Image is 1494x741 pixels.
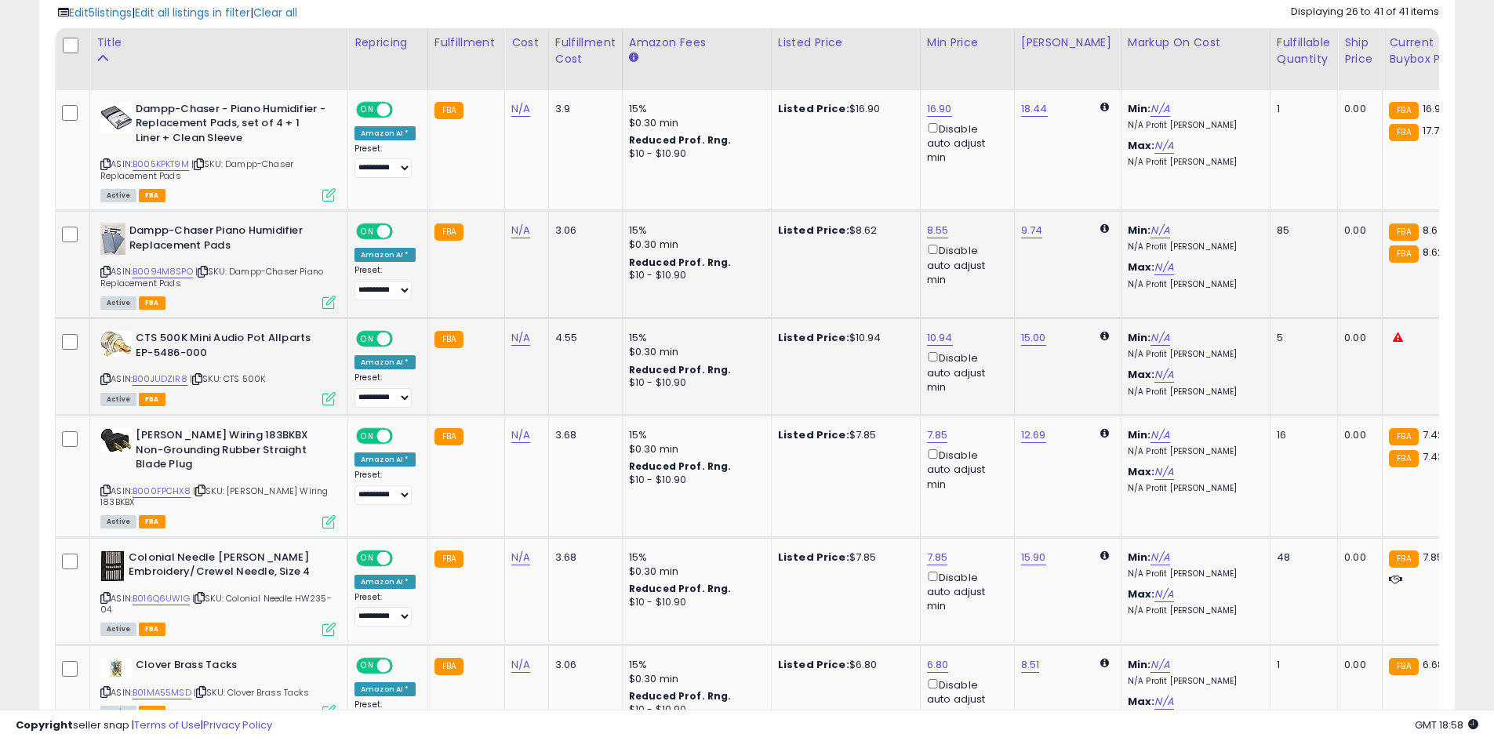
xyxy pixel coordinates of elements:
[190,372,266,385] span: | SKU: CTS 500K
[1021,101,1048,117] a: 18.44
[1344,223,1370,238] div: 0.00
[133,265,193,278] a: B0094M8SPO
[629,51,638,65] small: Amazon Fees.
[1128,279,1258,290] p: N/A Profit [PERSON_NAME]
[354,143,416,179] div: Preset:
[778,101,849,116] b: Listed Price:
[1128,349,1258,360] p: N/A Profit [PERSON_NAME]
[16,717,73,732] strong: Copyright
[778,102,908,116] div: $16.90
[391,332,416,346] span: OFF
[927,242,1002,287] div: Disable auto adjust min
[1277,223,1325,238] div: 85
[629,658,759,672] div: 15%
[1389,102,1418,119] small: FBA
[511,657,530,673] a: N/A
[354,265,416,300] div: Preset:
[1021,657,1040,673] a: 8.51
[1150,550,1169,565] a: N/A
[1121,28,1270,90] th: The percentage added to the cost of goods (COGS) that forms the calculator for Min & Max prices.
[1423,223,1438,238] span: 8.6
[354,592,416,627] div: Preset:
[96,35,341,51] div: Title
[1389,223,1418,241] small: FBA
[136,428,326,476] b: [PERSON_NAME] Wiring 183BKBX Non-Grounding Rubber Straight Blade Plug
[354,35,421,51] div: Repricing
[391,225,416,238] span: OFF
[778,427,849,442] b: Listed Price:
[629,35,765,51] div: Amazon Fees
[129,550,319,583] b: Colonial Needle [PERSON_NAME] Embroidery/Crewel Needle, Size 4
[629,582,732,595] b: Reduced Prof. Rng.
[1423,101,1441,116] span: 16.9
[1423,449,1445,464] span: 7.43
[555,331,610,345] div: 4.55
[100,265,323,289] span: | SKU: Dampp-Chaser Piano Replacement Pads
[778,428,908,442] div: $7.85
[1291,5,1439,20] div: Displaying 26 to 41 of 41 items
[1344,331,1370,345] div: 0.00
[100,658,336,717] div: ASIN:
[1344,550,1370,565] div: 0.00
[511,550,530,565] a: N/A
[629,345,759,359] div: $0.30 min
[629,116,759,130] div: $0.30 min
[1128,464,1155,479] b: Max:
[253,5,297,20] span: Clear all
[354,575,416,589] div: Amazon AI *
[1423,427,1445,442] span: 7.42
[129,223,320,256] b: Dampp-Chaser Piano Humidifier Replacement Pads
[555,658,610,672] div: 3.06
[1389,124,1418,141] small: FBA
[100,485,329,508] span: | SKU: [PERSON_NAME] Wiring 183BKBX
[354,372,416,408] div: Preset:
[354,248,416,262] div: Amazon AI *
[1154,367,1173,383] a: N/A
[100,331,132,357] img: 41LeAhMCmkL._SL40_.jpg
[778,330,849,345] b: Listed Price:
[434,223,463,241] small: FBA
[434,658,463,675] small: FBA
[1389,658,1418,675] small: FBA
[354,470,416,505] div: Preset:
[1128,387,1258,398] p: N/A Profit [PERSON_NAME]
[100,658,132,677] img: 41sz3rmyP2L._SL40_.jpg
[100,393,136,406] span: All listings currently available for purchase on Amazon
[1128,260,1155,274] b: Max:
[358,551,377,565] span: ON
[629,474,759,487] div: $10 - $10.90
[391,103,416,116] span: OFF
[1021,330,1046,346] a: 15.00
[203,717,272,732] a: Privacy Policy
[927,657,949,673] a: 6.80
[354,682,416,696] div: Amazon AI *
[629,459,732,473] b: Reduced Prof. Rng.
[139,189,165,202] span: FBA
[100,550,336,634] div: ASIN:
[100,550,125,582] img: 513d6tCP1FL._SL40_.jpg
[134,717,201,732] a: Terms of Use
[1128,427,1151,442] b: Min:
[1415,717,1478,732] span: 2025-09-9 18:58 GMT
[1150,330,1169,346] a: N/A
[511,101,530,117] a: N/A
[133,485,191,498] a: B000FPCHX8
[358,103,377,116] span: ON
[1277,102,1325,116] div: 1
[1128,587,1155,601] b: Max:
[194,686,309,699] span: | SKU: Clover Brass Tacks
[778,550,908,565] div: $7.85
[1154,694,1173,710] a: N/A
[629,238,759,252] div: $0.30 min
[927,550,948,565] a: 7.85
[139,515,165,529] span: FBA
[1021,35,1114,51] div: [PERSON_NAME]
[133,372,187,386] a: B00JUDZIR8
[1344,102,1370,116] div: 0.00
[1128,694,1155,709] b: Max:
[136,331,326,364] b: CTS 500K Mini Audio Pot Allparts EP-5486-000
[100,102,132,133] img: 3115PNobNkL._SL40_.jpg
[1128,676,1258,687] p: N/A Profit [PERSON_NAME]
[58,5,297,20] div: | |
[1128,550,1151,565] b: Min:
